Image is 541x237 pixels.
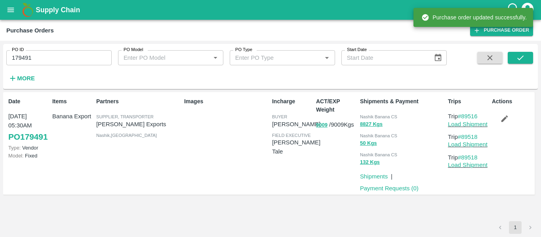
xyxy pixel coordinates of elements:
p: / 9009 Kgs [316,120,357,129]
a: Load Shipment [448,121,488,127]
a: Load Shipment [448,162,488,168]
p: Trip [448,112,489,121]
input: Start Date [341,50,428,65]
p: ACT/EXP Weight [316,97,357,114]
button: 50 Kgs [360,139,377,148]
span: Type: [8,145,21,151]
a: #89516 [458,113,478,119]
label: Start Date [347,47,367,53]
p: Banana Export [52,112,93,121]
p: [PERSON_NAME] [272,120,320,129]
button: 8827 Kgs [360,120,383,129]
input: Enter PO ID [6,50,112,65]
div: Purchase Orders [6,25,54,36]
a: #89518 [458,134,478,140]
span: field executive [272,133,311,138]
a: #89518 [458,154,478,161]
a: PO179491 [8,130,48,144]
nav: pagination navigation [493,221,538,234]
p: Incharge [272,97,313,106]
p: Partners [96,97,181,106]
span: Nashik Banana CS [360,114,397,119]
p: Date [8,97,49,106]
button: Choose date [431,50,446,65]
label: PO ID [12,47,24,53]
a: Payment Requests (0) [360,185,419,191]
p: Images [184,97,269,106]
p: Trip [448,153,489,162]
span: buyer [272,114,287,119]
button: page 1 [509,221,522,234]
img: logo [20,2,36,18]
button: 9009 [316,121,328,130]
p: Vendor [8,144,49,152]
a: Shipments [360,173,388,180]
a: Purchase Order [470,25,533,36]
div: account of current user [520,2,535,18]
p: Shipments & Payment [360,97,445,106]
span: Model: [8,153,23,159]
p: Items [52,97,93,106]
span: Supplier, Transporter [96,114,154,119]
p: [DATE] 05:30AM [8,112,49,130]
span: Nashik , [GEOGRAPHIC_DATA] [96,133,157,138]
p: Trips [448,97,489,106]
p: [PERSON_NAME] Tale [272,138,320,156]
b: Supply Chain [36,6,80,14]
p: Trip [448,133,489,141]
div: Purchase order updated successfully. [421,10,527,25]
label: PO Type [235,47,252,53]
input: Enter PO Model [120,53,198,63]
button: Open [210,53,221,63]
div: | [388,169,392,181]
input: Enter PO Type [232,53,309,63]
span: Nashik Banana CS [360,152,397,157]
a: Supply Chain [36,4,507,15]
p: Actions [492,97,533,106]
p: [PERSON_NAME] Exports [96,120,181,129]
a: Load Shipment [448,141,488,148]
span: Nashik Banana CS [360,133,397,138]
button: Open [322,53,332,63]
p: Fixed [8,152,49,159]
label: PO Model [124,47,143,53]
button: 132 Kgs [360,158,380,167]
strong: More [17,75,35,82]
div: customer-support [507,3,520,17]
button: open drawer [2,1,20,19]
button: More [6,72,37,85]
